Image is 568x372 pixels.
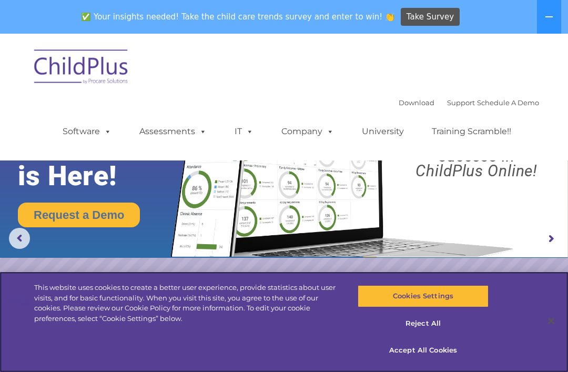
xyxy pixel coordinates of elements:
div: This website uses cookies to create a better user experience, provide statistics about user visit... [34,283,341,324]
button: Cookies Settings [358,285,488,307]
a: Take Survey [401,8,460,26]
a: IT [224,121,264,142]
span: ✅ Your insights needed! Take the child care trends survey and enter to win! 👏 [77,7,399,27]
span: Take Survey [407,8,454,26]
button: Accept All Cookies [358,339,488,361]
a: Request a Demo [18,203,140,227]
img: ChildPlus by Procare Solutions [29,42,134,95]
rs-layer: Boost your productivity and streamline your success in ChildPlus Online! [392,105,561,178]
button: Close [540,309,563,333]
a: Company [271,121,344,142]
button: Reject All [358,313,488,335]
font: | [399,98,539,107]
a: Training Scramble!! [421,121,522,142]
a: Software [52,121,122,142]
a: Schedule A Demo [477,98,539,107]
a: Assessments [129,121,217,142]
a: University [351,121,414,142]
a: Support [447,98,475,107]
a: Download [399,98,434,107]
rs-layer: The Future of ChildPlus is Here! [18,98,199,192]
